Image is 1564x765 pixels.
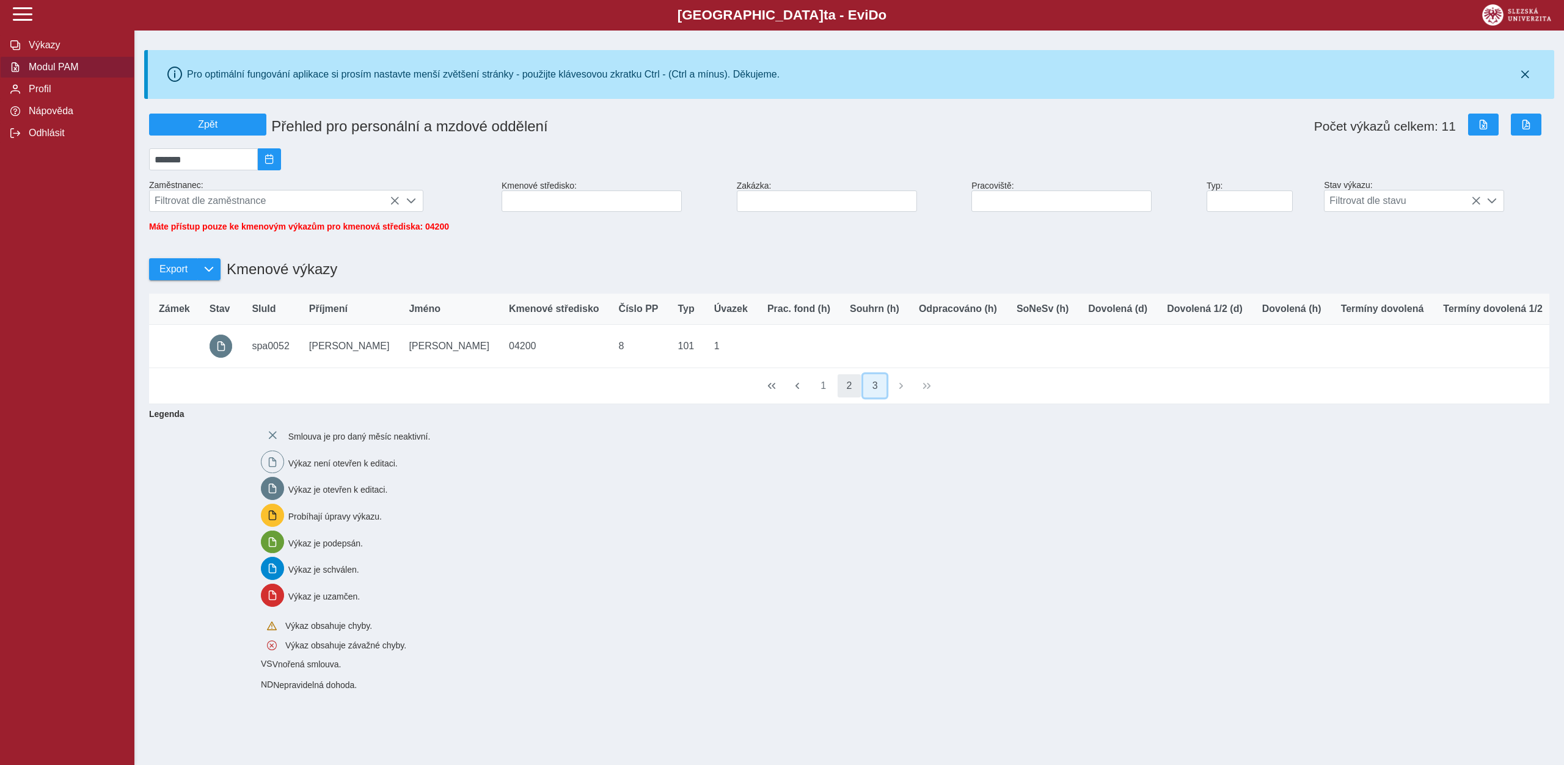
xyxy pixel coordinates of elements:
span: Úvazek [714,303,748,314]
span: Vnořená smlouva. [272,660,342,670]
span: Počet výkazů celkem: 11 [1314,119,1456,134]
span: Příjmení [309,303,348,314]
span: Výkaz je podepsán. [288,538,363,548]
button: 2 [838,374,861,397]
button: 1 [812,374,835,397]
span: Profil [25,84,124,95]
span: Smlouva je pro daný měsíc neaktivní. [288,432,431,441]
td: 8 [609,325,668,368]
div: Pracoviště: [967,176,1202,217]
span: Zámek [159,303,190,314]
span: Filtrovat dle stavu [1325,190,1480,211]
button: 3 [863,374,886,397]
span: Prac. fond (h) [767,303,830,314]
span: Probíhají úpravy výkazu. [288,512,382,521]
span: Dovolená 1/2 (d) [1167,303,1243,314]
td: [PERSON_NAME] [399,325,499,368]
span: Výkaz není otevřen k editaci. [288,458,398,468]
span: Odpracováno (h) [919,303,997,314]
button: Export do PDF [1511,114,1541,136]
button: 2025/08 [258,148,281,170]
span: Smlouva vnořená do kmene [261,659,272,669]
button: prázdný [210,335,233,358]
h1: Kmenové výkazy [221,255,337,284]
span: SluId [252,303,276,314]
div: Zakázka: [732,176,967,217]
span: Smlouva vnořená do kmene [261,680,273,689]
span: D [868,7,878,23]
div: Stav výkazu: [1319,175,1554,217]
span: t [824,7,828,23]
td: 1 [704,325,758,368]
td: spa0052 [242,325,299,368]
span: SoNeSv (h) [1017,303,1069,314]
button: Export [149,258,197,280]
td: 101 [668,325,704,368]
div: Pro optimální fungování aplikace si prosím nastavte menší zvětšení stránky - použijte klávesovou ... [187,69,780,80]
span: Výkaz je uzamčen. [288,592,360,601]
span: Termíny dovolená [1341,303,1424,314]
span: Odhlásit [25,128,124,139]
span: Nápověda [25,106,124,117]
span: Výkaz je schválen. [288,565,359,575]
span: Souhrn (h) [850,303,899,314]
span: Modul PAM [25,62,124,73]
span: Výkaz obsahuje závažné chyby. [285,640,406,650]
span: Kmenové středisko [509,303,599,314]
span: Nepravidelná dohoda. [273,680,357,690]
span: Export [159,264,188,275]
td: [PERSON_NAME] [299,325,400,368]
img: logo_web_su.png [1482,4,1551,26]
span: Jméno [409,303,440,314]
span: Dovolená (h) [1262,303,1321,314]
span: Výkaz je otevřen k editaci. [288,485,388,495]
b: [GEOGRAPHIC_DATA] a - Evi [37,7,1527,23]
span: Výkazy [25,40,124,51]
span: o [879,7,887,23]
span: Máte přístup pouze ke kmenovým výkazům pro kmenová střediska: 04200 [149,222,449,231]
div: Zaměstnanec: [144,175,497,217]
div: Kmenové středisko: [497,176,732,217]
span: Výkaz obsahuje chyby. [285,621,372,631]
span: Termíny dovolená 1/2 [1443,303,1542,314]
button: Export do Excelu [1468,114,1499,136]
span: Dovolená (d) [1088,303,1147,314]
h1: Přehled pro personální a mzdové oddělení [266,113,971,140]
span: Stav [210,303,230,314]
span: Číslo PP [619,303,659,314]
b: Legenda [144,404,1544,424]
button: Zpět [149,114,266,136]
div: Typ: [1202,176,1319,217]
span: Zpět [155,119,261,130]
span: Filtrovat dle zaměstnance [150,190,400,211]
td: 04200 [499,325,609,368]
span: Typ [678,303,695,314]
